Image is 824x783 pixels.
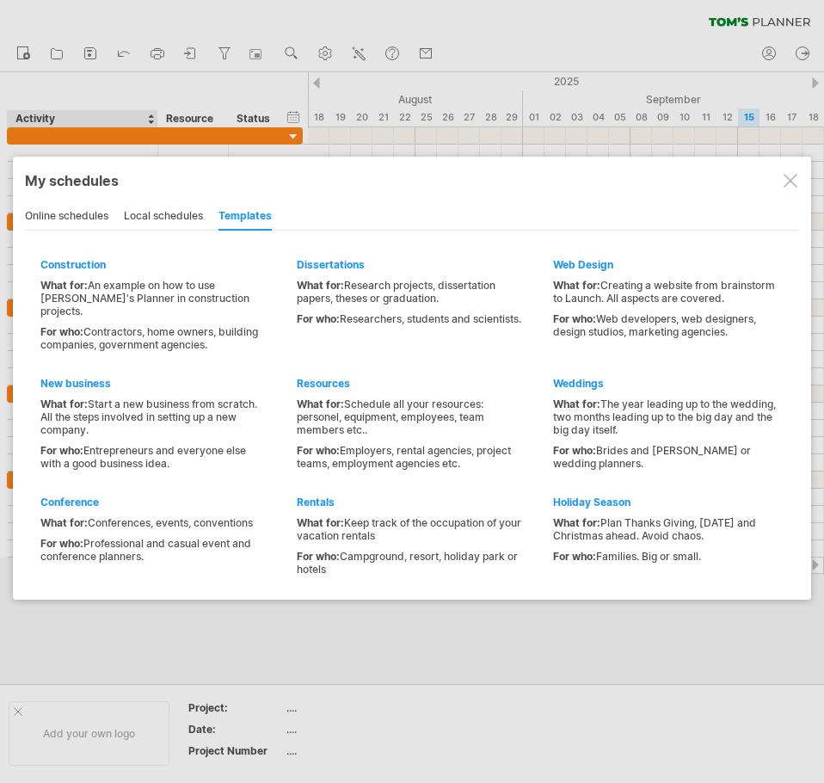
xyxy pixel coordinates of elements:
[553,550,778,563] div: Families. Big or small.
[553,398,600,410] span: What for:
[297,550,340,563] span: For who:
[297,550,521,576] div: Campground, resort, holiday park or hotels
[40,537,83,550] span: For who:
[297,279,521,305] div: Research projects, dissertation papers, theses or graduation.
[297,377,521,390] div: Resources
[297,444,340,457] span: For who:
[553,444,596,457] span: For who:
[553,516,778,542] div: Plan Thanks Giving, [DATE] and Christmas ahead. Avoid chaos.
[553,312,596,325] span: For who:
[40,398,265,436] div: Start a new business from scratch. All the steps involved in setting up a new company.
[297,496,521,509] div: Rentals
[297,398,521,436] div: Schedule all your resources: personel, equipment, employees, team members etc..
[553,550,596,563] span: For who:
[40,377,265,390] div: New business
[40,325,265,351] div: Contractors, home owners, building companies, government agencies.
[297,312,521,325] div: Researchers, students and scientists.
[553,312,778,338] div: Web developers, web designers, design studios, marketing agencies.
[297,444,521,470] div: Employers, rental agencies, project teams, employment agencies etc.
[297,516,521,542] div: Keep track of the occupation of your vacation rentals
[553,279,778,305] div: Creating a website from brainstorm to Launch. All aspects are covered.
[40,496,265,509] div: Conference
[40,516,265,529] div: Conferences, events, conventions
[553,444,778,470] div: Brides and [PERSON_NAME] or wedding planners.
[40,398,88,410] span: What for:
[40,279,265,318] div: An example on how to use [PERSON_NAME]'s Planner in construction projects.
[40,444,83,457] span: For who:
[40,444,265,470] div: Entrepreneurs and everyone else with a good business idea.
[553,516,600,529] span: What for:
[553,496,778,509] div: Holiday Season
[553,377,778,390] div: Weddings
[40,279,88,292] span: What for:
[218,203,272,231] div: templates
[40,516,88,529] span: What for:
[297,398,344,410] span: What for:
[40,325,83,338] span: For who:
[297,258,521,271] div: Dissertations
[297,516,344,529] span: What for:
[553,398,778,436] div: The year leading up to the wedding, two months leading up to the big day and the big day itself.
[297,312,340,325] span: For who:
[40,537,265,563] div: Professional and casual event and conference planners.
[553,279,600,292] span: What for:
[25,203,108,231] div: online schedules
[124,203,203,231] div: local schedules
[25,172,799,189] div: My schedules
[297,279,344,292] span: What for:
[40,258,265,271] div: Construction
[553,258,778,271] div: Web Design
